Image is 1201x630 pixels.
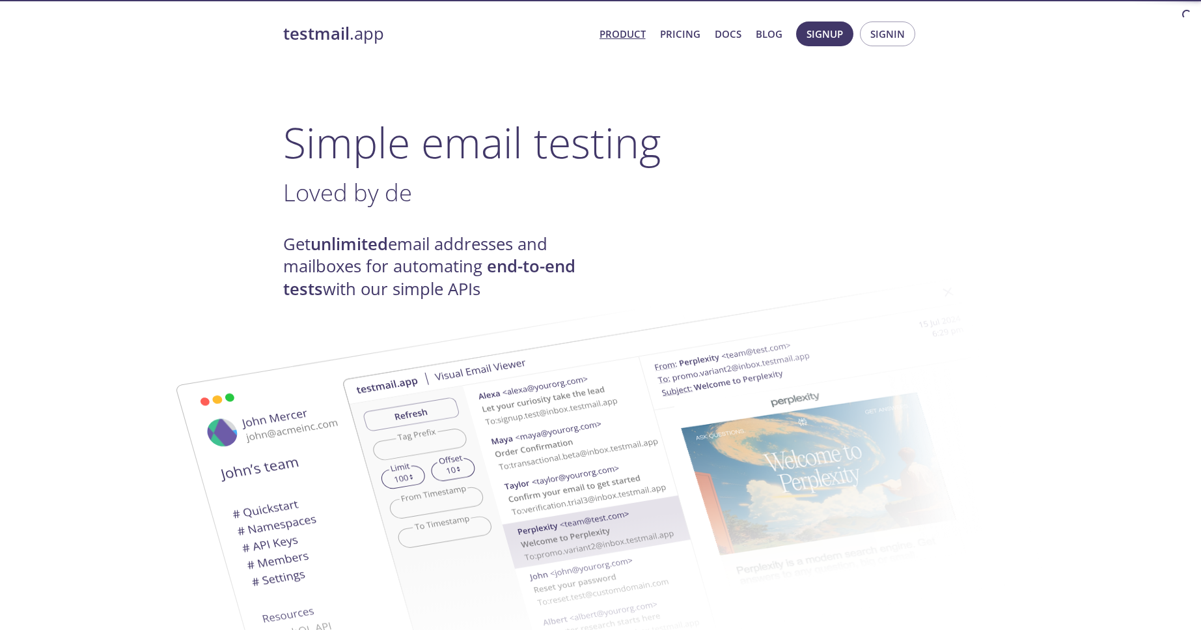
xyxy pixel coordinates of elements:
[756,25,782,42] a: Blog
[870,25,905,42] span: Signin
[283,117,918,167] h1: Simple email testing
[283,23,589,45] a: testmail.app
[600,25,646,42] a: Product
[860,21,915,46] button: Signin
[796,21,853,46] button: Signup
[807,25,843,42] span: Signup
[283,176,412,208] span: Loved by de
[660,25,700,42] a: Pricing
[283,255,575,300] strong: end-to-end tests
[283,22,350,45] strong: testmail
[715,25,741,42] a: Docs
[311,233,388,255] strong: unlimited
[283,233,601,300] h4: Get email addresses and mailboxes for automating with our simple APIs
